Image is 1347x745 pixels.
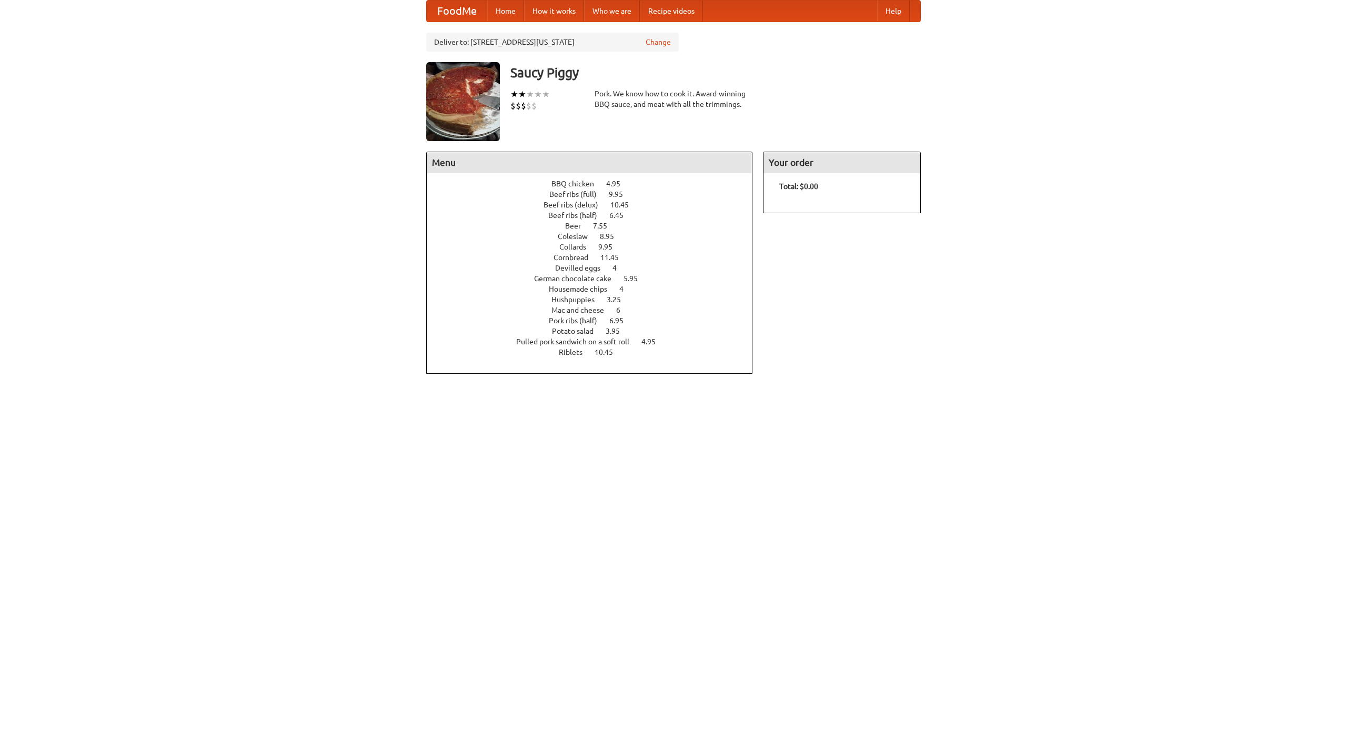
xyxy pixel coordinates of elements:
span: 3.25 [607,295,631,304]
a: Home [487,1,524,22]
span: 9.95 [609,190,634,198]
span: 5.95 [624,274,648,283]
a: Housemade chips 4 [549,285,643,293]
b: Total: $0.00 [779,182,818,191]
img: angular.jpg [426,62,500,141]
span: Pulled pork sandwich on a soft roll [516,337,640,346]
a: Collards 9.95 [559,243,632,251]
span: Beer [565,222,591,230]
span: Cornbread [554,253,599,262]
span: Coleslaw [558,232,598,241]
a: Help [877,1,910,22]
li: $ [516,100,521,112]
span: 9.95 [598,243,623,251]
li: ★ [526,88,534,100]
span: BBQ chicken [551,180,605,188]
h4: Menu [427,152,752,173]
a: How it works [524,1,584,22]
span: 4.95 [606,180,631,188]
span: Beef ribs (half) [548,211,608,220]
a: Beef ribs (half) 6.45 [548,211,643,220]
span: German chocolate cake [534,274,622,283]
span: Housemade chips [549,285,618,293]
li: ★ [510,88,518,100]
a: Coleslaw 8.95 [558,232,634,241]
a: Change [646,37,671,47]
div: Pork. We know how to cook it. Award-winning BBQ sauce, and meat with all the trimmings. [595,88,752,110]
li: $ [526,100,531,112]
a: Pork ribs (half) 6.95 [549,316,643,325]
a: BBQ chicken 4.95 [551,180,640,188]
span: 3.95 [606,327,630,335]
span: 6 [616,306,631,314]
span: 4 [619,285,634,293]
li: ★ [534,88,542,100]
a: Cornbread 11.45 [554,253,638,262]
span: 6.45 [609,211,634,220]
span: Pork ribs (half) [549,316,608,325]
h4: Your order [763,152,920,173]
li: $ [510,100,516,112]
h3: Saucy Piggy [510,62,921,83]
a: Riblets 10.45 [559,348,632,356]
a: Beef ribs (delux) 10.45 [544,201,648,209]
span: 8.95 [600,232,625,241]
li: ★ [542,88,550,100]
a: Pulled pork sandwich on a soft roll 4.95 [516,337,675,346]
span: 4 [612,264,627,272]
span: Mac and cheese [551,306,615,314]
a: Beef ribs (full) 9.95 [549,190,642,198]
span: 7.55 [593,222,618,230]
span: 10.45 [610,201,639,209]
span: Potato salad [552,327,604,335]
a: Beer 7.55 [565,222,627,230]
a: FoodMe [427,1,487,22]
span: 10.45 [595,348,624,356]
span: Devilled eggs [555,264,611,272]
a: Devilled eggs 4 [555,264,636,272]
a: Who we are [584,1,640,22]
span: Beef ribs (delux) [544,201,609,209]
a: Hushpuppies 3.25 [551,295,640,304]
li: $ [521,100,526,112]
span: Riblets [559,348,593,356]
span: Hushpuppies [551,295,605,304]
span: 11.45 [600,253,629,262]
span: 6.95 [609,316,634,325]
li: $ [531,100,537,112]
a: German chocolate cake 5.95 [534,274,657,283]
span: Beef ribs (full) [549,190,607,198]
div: Deliver to: [STREET_ADDRESS][US_STATE] [426,33,679,52]
a: Potato salad 3.95 [552,327,639,335]
span: Collards [559,243,597,251]
a: Recipe videos [640,1,703,22]
li: ★ [518,88,526,100]
a: Mac and cheese 6 [551,306,640,314]
span: 4.95 [641,337,666,346]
